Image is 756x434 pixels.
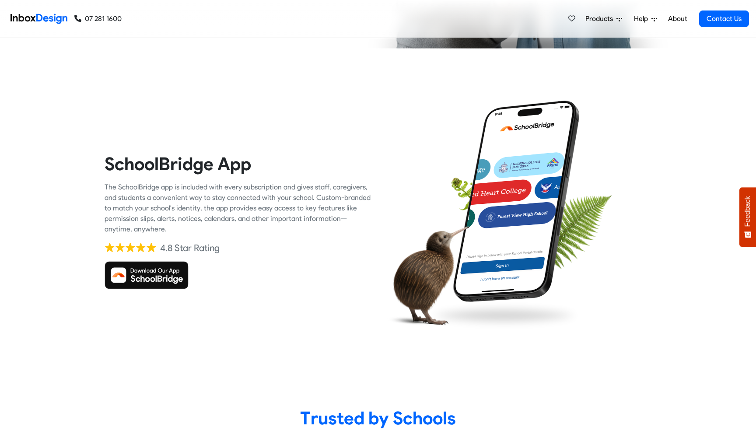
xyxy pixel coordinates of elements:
heading: SchoolBridge App [105,153,371,175]
a: Help [630,10,661,28]
a: 07 281 1600 [74,14,122,24]
a: Contact Us [699,10,749,27]
img: kiwi_bird.png [385,221,469,332]
span: Help [634,14,651,24]
div: The SchoolBridge app is included with every subscription and gives staff, caregivers, and student... [105,182,371,234]
div: 4.8 Star Rating [160,241,220,255]
img: phone.png [445,100,587,303]
heading: Trusted by Schools [105,407,651,429]
span: Products [585,14,616,24]
a: Products [582,10,626,28]
button: Feedback - Show survey [739,187,756,247]
img: Download SchoolBridge App [105,261,189,289]
img: shadow.png [426,298,583,332]
span: Feedback [744,196,752,227]
a: About [665,10,689,28]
